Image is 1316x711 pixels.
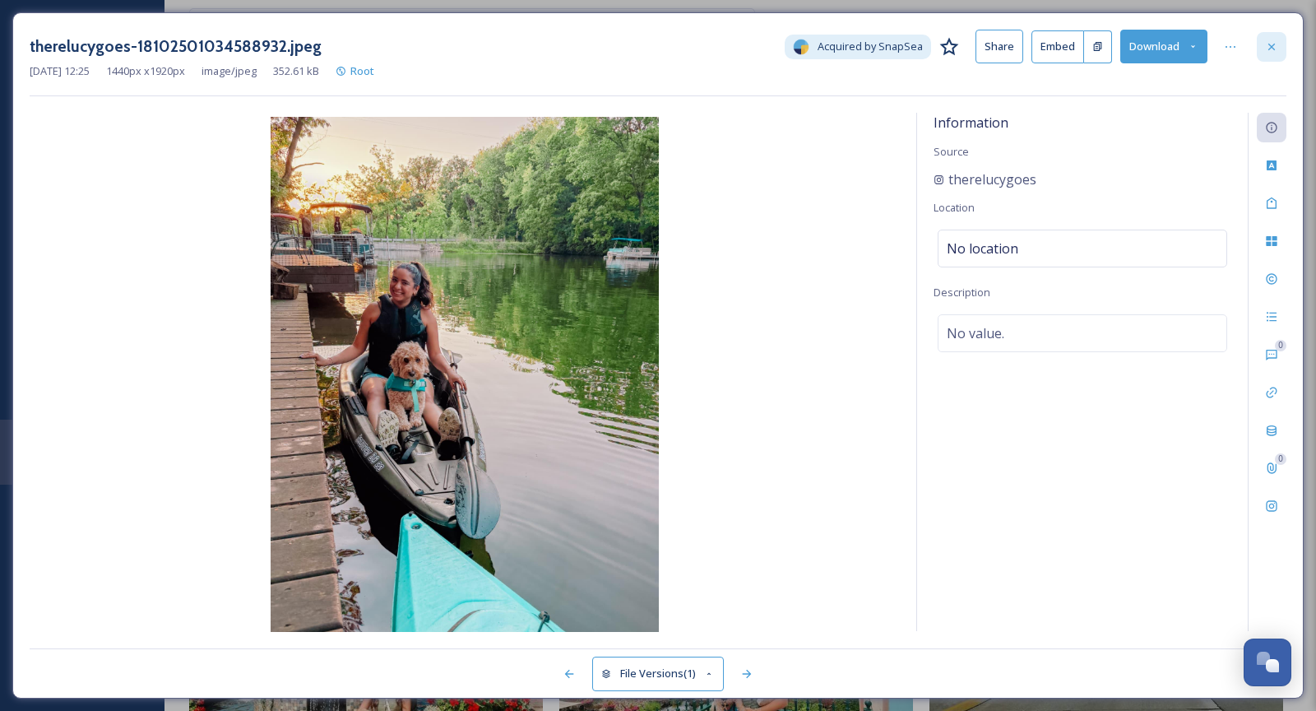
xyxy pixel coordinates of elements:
[273,63,319,79] span: 352.61 kB
[934,285,990,300] span: Description
[350,63,374,78] span: Root
[30,35,322,58] h3: therelucygoes-18102501034588932.jpeg
[947,239,1018,258] span: No location
[106,63,185,79] span: 1440 px x 1920 px
[975,30,1023,63] button: Share
[934,114,1008,132] span: Information
[1275,453,1286,465] div: 0
[30,117,900,635] img: therelucygoes-18102501034588932.jpeg
[948,170,1036,189] span: therelucygoes
[818,39,923,54] span: Acquired by SnapSea
[1275,340,1286,351] div: 0
[30,63,90,79] span: [DATE] 12:25
[793,39,809,55] img: snapsea-logo.png
[592,657,724,690] button: File Versions(1)
[934,144,969,159] span: Source
[1031,30,1084,63] button: Embed
[1120,30,1207,63] button: Download
[202,63,257,79] span: image/jpeg
[947,323,1004,343] span: No value.
[934,200,975,215] span: Location
[934,170,1036,189] a: therelucygoes
[1244,639,1291,686] button: Open Chat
